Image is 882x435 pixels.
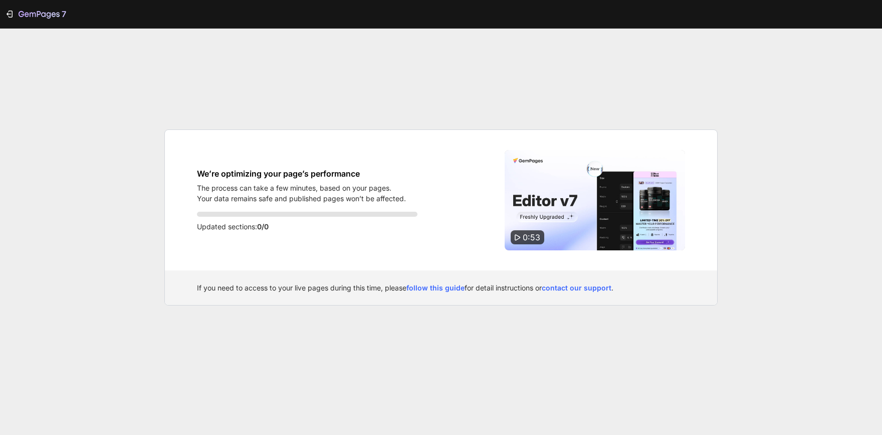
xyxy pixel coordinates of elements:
[523,232,540,242] span: 0:53
[542,283,611,292] a: contact our support
[197,193,406,204] p: Your data remains safe and published pages won’t be affected.
[406,283,465,292] a: follow this guide
[257,222,269,231] span: 0/0
[197,221,417,233] p: Updated sections:
[197,282,685,293] div: If you need to access to your live pages during this time, please for detail instructions or .
[62,8,66,20] p: 7
[197,183,406,193] p: The process can take a few minutes, based on your pages.
[197,168,406,180] h1: We’re optimizing your page’s performance
[505,150,685,250] img: Video thumbnail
